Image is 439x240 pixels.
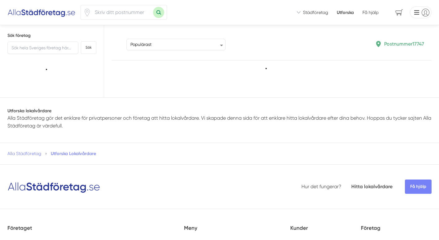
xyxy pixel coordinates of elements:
h1: Utforska lokalvårdare [7,108,432,114]
nav: Breadcrumb [7,150,432,157]
a: Alla Städföretag [7,151,41,156]
p: Postnummer 17747 [384,40,424,48]
h5: Kunder [290,224,361,240]
span: Få hjälp [362,9,379,16]
span: Få hjälp [405,180,432,194]
a: Utforska Lokalvårdare [51,151,96,156]
h5: Sök företag [7,33,96,39]
p: Alla Städföretag gör det enklare för privatpersoner och företag att hitta lokalvårdare. Vi skapad... [7,114,432,130]
span: » [45,150,47,157]
span: navigation-cart [391,7,407,18]
h5: Meny [184,224,290,240]
input: Sök hela Sveriges företag här... [7,42,78,54]
span: Klicka för att använda din position. [83,9,91,16]
a: Hitta lokalvårdare [351,184,393,189]
h5: Företaget [7,224,184,240]
a: Hur det fungerar? [301,184,341,189]
img: Alla Städföretag [7,7,76,17]
a: Utforska [337,9,354,16]
img: Logotyp Alla Städföretag [7,180,100,193]
h5: Företag [361,224,432,240]
svg: Pin / Karta [83,9,91,16]
button: Sök [81,41,96,54]
span: Städföretag [303,9,328,16]
input: Skriv ditt postnummer [91,5,153,20]
button: Sök med postnummer [153,7,164,18]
